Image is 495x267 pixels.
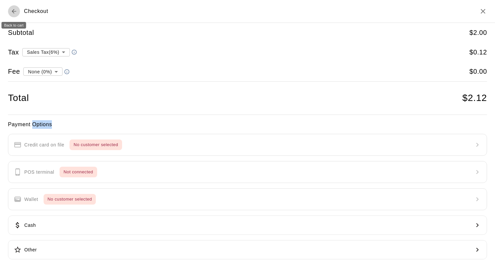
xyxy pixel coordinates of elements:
[8,67,20,76] h5: Fee
[24,246,37,253] p: Other
[8,92,29,104] h4: Total
[24,222,36,229] p: Cash
[462,92,487,104] h4: $ 2.12
[8,5,20,17] button: Back to cart
[8,120,487,129] h6: Payment Options
[8,240,487,259] button: Other
[8,216,487,235] button: Cash
[1,22,26,29] div: Back to cart
[8,48,19,57] h5: Tax
[469,48,487,57] h5: $ 0.12
[479,7,487,15] button: Close
[23,65,63,78] div: None (0%)
[22,46,70,58] div: Sales Tax ( 6 %)
[469,28,487,37] h5: $ 2.00
[8,28,34,37] h5: Subtotal
[469,67,487,76] h5: $ 0.00
[8,5,48,17] div: Checkout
